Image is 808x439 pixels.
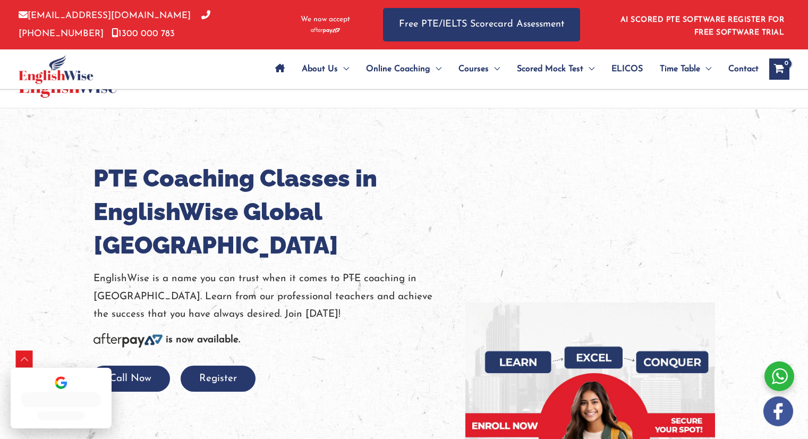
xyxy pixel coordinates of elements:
[508,50,603,88] a: Scored Mock TestMenu Toggle
[769,58,789,80] a: View Shopping Cart, empty
[302,50,338,88] span: About Us
[293,50,358,88] a: About UsMenu Toggle
[383,8,580,41] a: Free PTE/IELTS Scorecard Assessment
[181,366,256,392] button: Register
[763,396,793,426] img: white-facebook.png
[450,50,508,88] a: CoursesMenu Toggle
[430,50,441,88] span: Menu Toggle
[19,55,93,84] img: cropped-ew-logo
[620,16,785,37] a: AI SCORED PTE SOFTWARE REGISTER FOR FREE SOFTWARE TRIAL
[91,374,170,384] a: Call Now
[19,11,191,20] a: [EMAIL_ADDRESS][DOMAIN_NAME]
[93,333,163,348] img: Afterpay-Logo
[700,50,711,88] span: Menu Toggle
[651,50,720,88] a: Time TableMenu Toggle
[181,374,256,384] a: Register
[720,50,759,88] a: Contact
[458,50,489,88] span: Courses
[93,270,449,323] p: EnglishWise is a name you can trust when it comes to PTE coaching in [GEOGRAPHIC_DATA]. Learn fro...
[366,50,430,88] span: Online Coaching
[583,50,594,88] span: Menu Toggle
[338,50,349,88] span: Menu Toggle
[660,50,700,88] span: Time Table
[603,50,651,88] a: ELICOS
[358,50,450,88] a: Online CoachingMenu Toggle
[166,335,240,345] b: is now available.
[489,50,500,88] span: Menu Toggle
[517,50,583,88] span: Scored Mock Test
[614,7,789,42] aside: Header Widget 1
[267,50,759,88] nav: Site Navigation: Main Menu
[611,50,643,88] span: ELICOS
[728,50,759,88] span: Contact
[19,11,210,38] a: [PHONE_NUMBER]
[311,28,340,33] img: Afterpay-Logo
[112,29,175,38] a: 1300 000 783
[93,162,449,262] h1: PTE Coaching Classes in EnglishWise Global [GEOGRAPHIC_DATA]
[301,14,350,25] span: We now accept
[91,366,170,392] button: Call Now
